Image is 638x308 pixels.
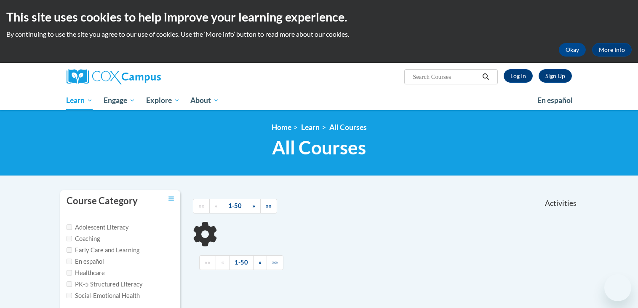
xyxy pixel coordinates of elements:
[67,223,129,232] label: Adolescent Literacy
[67,195,138,208] h3: Course Category
[272,123,291,132] a: Home
[193,199,210,213] a: Begining
[141,91,185,110] a: Explore
[61,91,99,110] a: Learn
[259,259,262,266] span: »
[54,91,585,110] div: Main menu
[592,43,632,57] a: More Info
[545,199,577,208] span: Activities
[67,270,72,276] input: Checkbox for Options
[532,92,578,109] a: En español
[67,281,72,287] input: Checkbox for Options
[329,123,367,132] a: All Courses
[98,91,141,110] a: Engage
[67,259,72,264] input: Checkbox for Options
[67,69,161,84] img: Cox Campus
[6,8,632,25] h2: This site uses cookies to help improve your learning experience.
[67,236,72,241] input: Checkbox for Options
[267,255,283,270] a: End
[209,199,223,213] a: Previous
[539,69,572,83] a: Register
[301,123,320,132] a: Learn
[67,247,72,253] input: Checkbox for Options
[67,224,72,230] input: Checkbox for Options
[253,255,267,270] a: Next
[216,255,230,270] a: Previous
[66,95,93,105] span: Learn
[223,199,247,213] a: 1-50
[604,274,631,301] iframe: Button to launch messaging window
[272,136,366,159] span: All Courses
[168,195,174,204] a: Toggle collapse
[205,259,211,266] span: ««
[559,43,586,57] button: Okay
[537,96,573,105] span: En español
[412,72,479,82] input: Search Courses
[67,280,143,289] label: PK-5 Structured Literacy
[266,202,272,209] span: »»
[6,30,632,39] p: By continuing to use the site you agree to our use of cookies. Use the ‘More info’ button to read...
[198,202,204,209] span: ««
[104,95,135,105] span: Engage
[67,268,105,278] label: Healthcare
[67,257,104,266] label: En español
[260,199,277,213] a: End
[190,95,219,105] span: About
[221,259,224,266] span: «
[229,255,254,270] a: 1-50
[67,291,140,300] label: Social-Emotional Health
[247,199,261,213] a: Next
[199,255,216,270] a: Begining
[67,69,227,84] a: Cox Campus
[504,69,533,83] a: Log In
[272,259,278,266] span: »»
[252,202,255,209] span: »
[146,95,180,105] span: Explore
[67,293,72,298] input: Checkbox for Options
[67,246,139,255] label: Early Care and Learning
[185,91,224,110] a: About
[479,72,492,82] button: Search
[215,202,218,209] span: «
[67,234,100,243] label: Coaching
